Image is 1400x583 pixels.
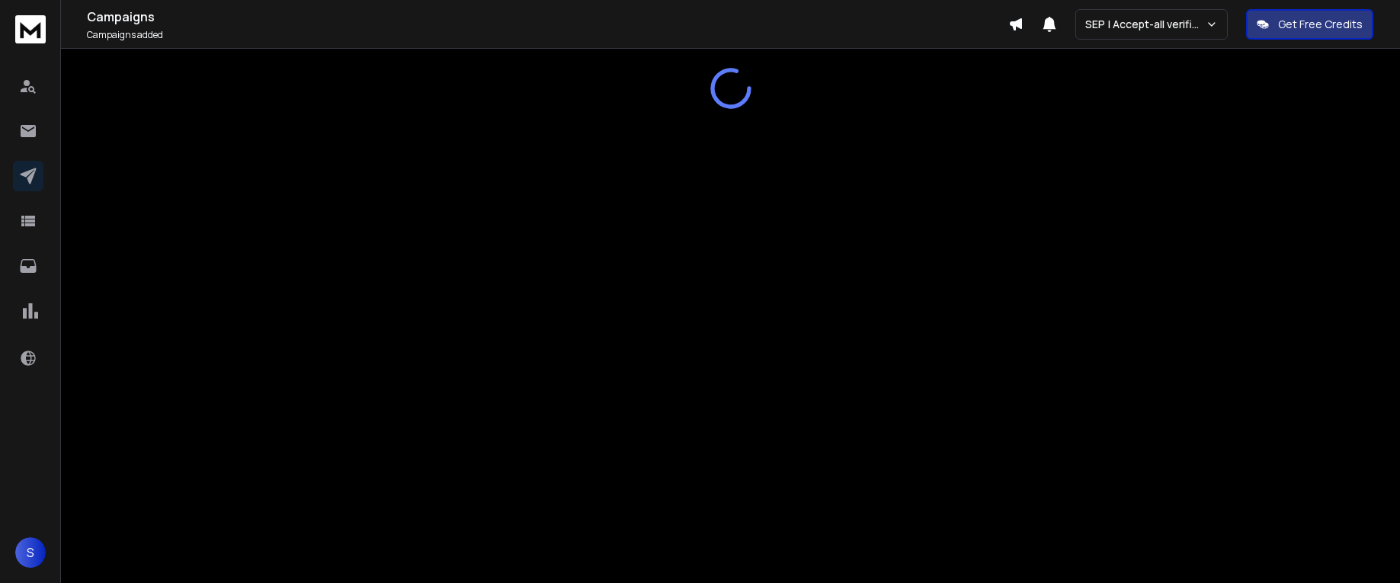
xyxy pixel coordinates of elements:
h1: Campaigns [87,8,1008,26]
p: Campaigns added [87,29,1008,41]
p: Get Free Credits [1278,17,1363,32]
button: Get Free Credits [1246,9,1373,40]
p: SEP | Accept-all verifications [1085,17,1206,32]
img: logo [15,15,46,43]
button: S [15,537,46,568]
